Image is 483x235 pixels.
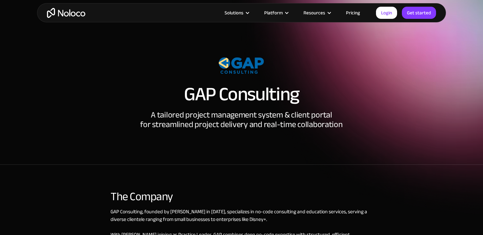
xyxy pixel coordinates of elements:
[47,8,85,18] a: home
[225,9,243,17] div: Solutions
[295,9,338,17] div: Resources
[217,9,256,17] div: Solutions
[402,7,436,19] a: Get started
[264,9,283,17] div: Platform
[303,9,325,17] div: Resources
[111,190,372,203] div: The Company
[256,9,295,17] div: Platform
[376,7,397,19] a: Login
[140,110,342,129] div: A tailored project management system & client portal for streamlined project delivery and real-ti...
[184,85,299,104] h1: GAP Consulting
[338,9,368,17] a: Pricing
[111,207,142,216] a: GAP Consulting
